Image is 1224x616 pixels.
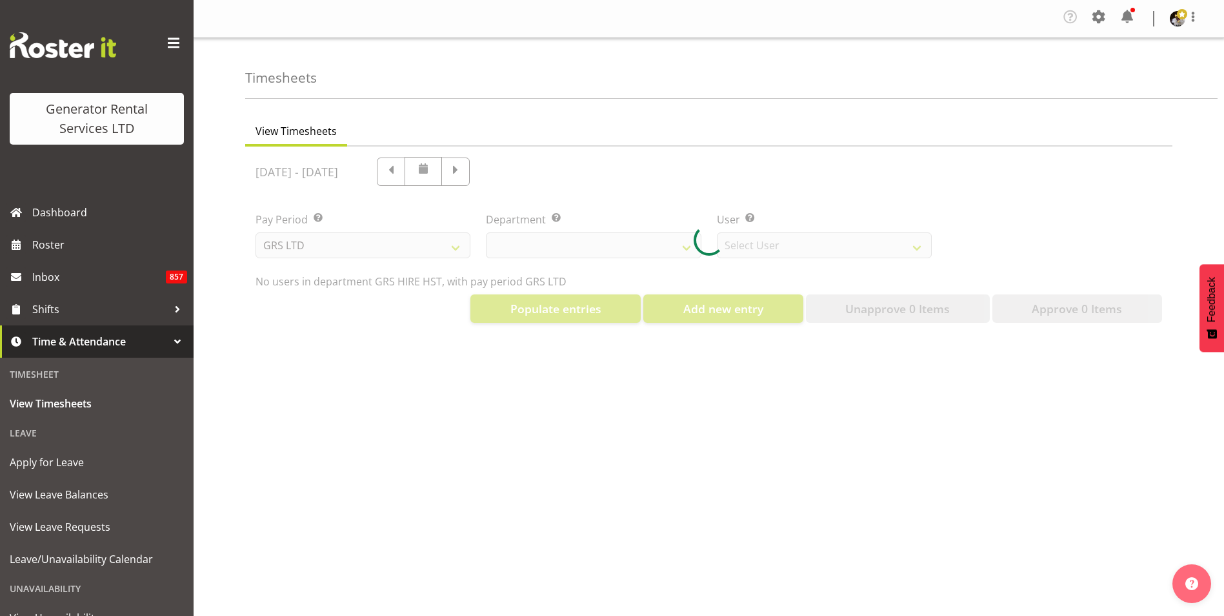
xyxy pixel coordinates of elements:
div: Timesheet [3,361,190,387]
span: Dashboard [32,203,187,222]
a: Leave/Unavailability Calendar [3,543,190,575]
h4: Timesheets [245,70,317,85]
img: Rosterit website logo [10,32,116,58]
span: View Timesheets [10,394,184,413]
a: View Timesheets [3,387,190,420]
a: View Leave Requests [3,511,190,543]
a: View Leave Balances [3,478,190,511]
img: andrew-crenfeldtab2e0c3de70d43fd7286f7b271d34304.png [1170,11,1185,26]
span: View Leave Requests [10,517,184,537]
span: 857 [166,271,187,283]
span: Leave/Unavailability Calendar [10,549,184,569]
div: Unavailability [3,575,190,602]
div: Generator Rental Services LTD [23,99,171,138]
span: Time & Attendance [32,332,168,351]
span: Inbox [32,267,166,287]
div: Leave [3,420,190,446]
button: Feedback - Show survey [1199,264,1224,352]
span: Feedback [1206,277,1218,322]
img: help-xxl-2.png [1185,577,1198,590]
span: Apply for Leave [10,453,184,472]
span: Shifts [32,300,168,319]
a: Apply for Leave [3,446,190,478]
span: View Timesheets [256,123,337,139]
span: View Leave Balances [10,485,184,504]
span: Roster [32,235,187,254]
